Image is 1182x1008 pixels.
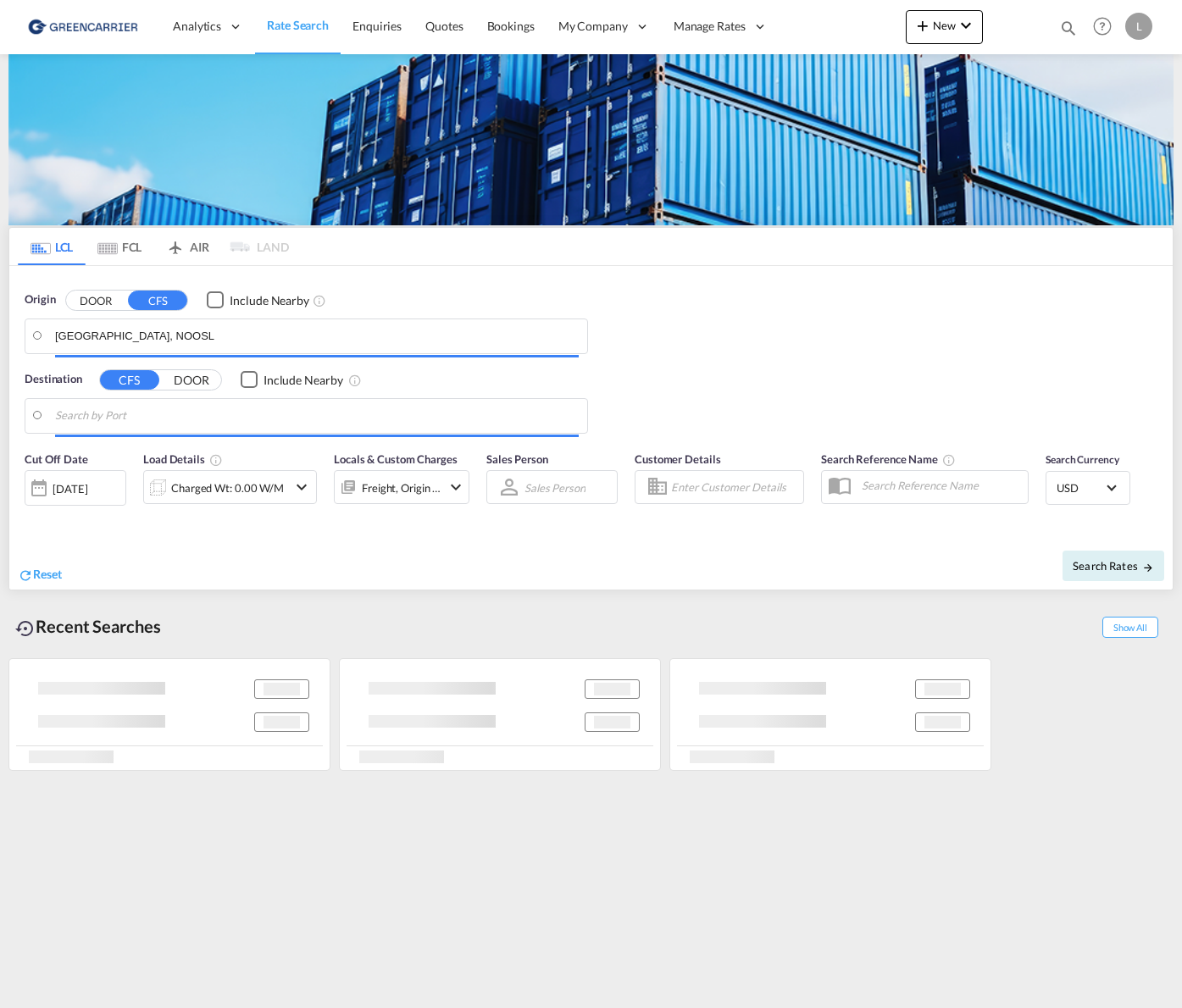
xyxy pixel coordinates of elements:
[25,291,55,308] span: Origin
[209,453,223,467] md-icon: Chargeable Weight
[53,481,87,496] div: [DATE]
[1059,19,1078,44] div: icon-magnify
[1088,12,1125,42] div: Help
[1046,453,1119,466] span: Search Currency
[291,477,312,497] md-icon: icon-chevron-down
[486,452,548,466] span: Sales Person
[1073,559,1154,573] span: Search Rates
[25,504,37,527] md-datepicker: Select
[821,452,956,466] span: Search Reference Name
[173,18,221,35] span: Analytics
[425,19,463,33] span: Quotes
[86,228,153,265] md-tab-item: FCL
[165,237,186,250] md-icon: icon-airplane
[25,8,140,46] img: e39c37208afe11efa9cb1d7a6ea7d6f5.png
[55,403,579,429] input: Search by Port
[55,324,579,349] input: Search by Port
[352,19,402,33] span: Enquiries
[33,567,62,581] span: Reset
[162,370,221,390] button: DOOR
[1057,480,1104,496] span: USD
[18,228,86,265] md-tab-item: LCL
[913,15,933,36] md-icon: icon-plus 400-fg
[18,228,289,265] md-pagination-wrapper: Use the left and right arrow keys to navigate between tabs
[267,18,329,32] span: Rate Search
[230,292,309,309] div: Include Nearby
[362,476,441,500] div: Freight Origin Destination
[143,452,223,466] span: Load Details
[334,452,458,466] span: Locals & Custom Charges
[1125,13,1152,40] div: L
[942,453,956,467] md-icon: Your search will be saved by the below given name
[25,452,88,466] span: Cut Off Date
[906,10,983,44] button: icon-plus 400-fgNewicon-chevron-down
[671,474,798,500] input: Enter Customer Details
[241,371,343,389] md-checkbox: Checkbox No Ink
[8,607,168,645] div: Recent Searches
[635,452,720,466] span: Customer Details
[487,19,535,33] span: Bookings
[1063,551,1164,581] button: Search Ratesicon-arrow-right
[9,266,1173,590] div: Origin DOOR CFS Checkbox No InkUnchecked: Ignores neighbouring ports when fetching rates.Checked ...
[18,566,62,584] div: icon-refreshReset
[207,291,309,309] md-checkbox: Checkbox No Ink
[15,618,36,639] md-icon: icon-backup-restore
[171,476,284,500] div: Charged Wt: 0.00 W/M
[558,18,628,35] span: My Company
[348,374,362,387] md-icon: Unchecked: Ignores neighbouring ports when fetching rates.Checked : Includes neighbouring ports w...
[153,228,221,265] md-tab-item: AIR
[523,475,587,500] md-select: Sales Person
[1059,19,1078,37] md-icon: icon-magnify
[313,294,326,307] md-icon: Unchecked: Ignores neighbouring ports when fetching rates.Checked : Includes neighbouring ports w...
[1088,12,1117,41] span: Help
[1142,562,1154,573] md-icon: icon-arrow-right
[66,291,125,310] button: DOOR
[956,15,976,36] md-icon: icon-chevron-down
[25,371,82,388] span: Destination
[25,470,126,506] div: [DATE]
[446,477,466,497] md-icon: icon-chevron-down
[264,372,343,389] div: Include Nearby
[674,18,746,35] span: Manage Rates
[143,470,317,504] div: Charged Wt: 0.00 W/Micon-chevron-down
[100,370,159,390] button: CFS
[128,291,187,310] button: CFS
[334,470,469,504] div: Freight Origin Destinationicon-chevron-down
[8,54,1174,225] img: GreenCarrierFCL_LCL.png
[913,19,976,32] span: New
[853,473,1028,498] input: Search Reference Name
[18,568,33,583] md-icon: icon-refresh
[1102,617,1158,638] span: Show All
[1055,475,1121,500] md-select: Select Currency: $ USDUnited States Dollar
